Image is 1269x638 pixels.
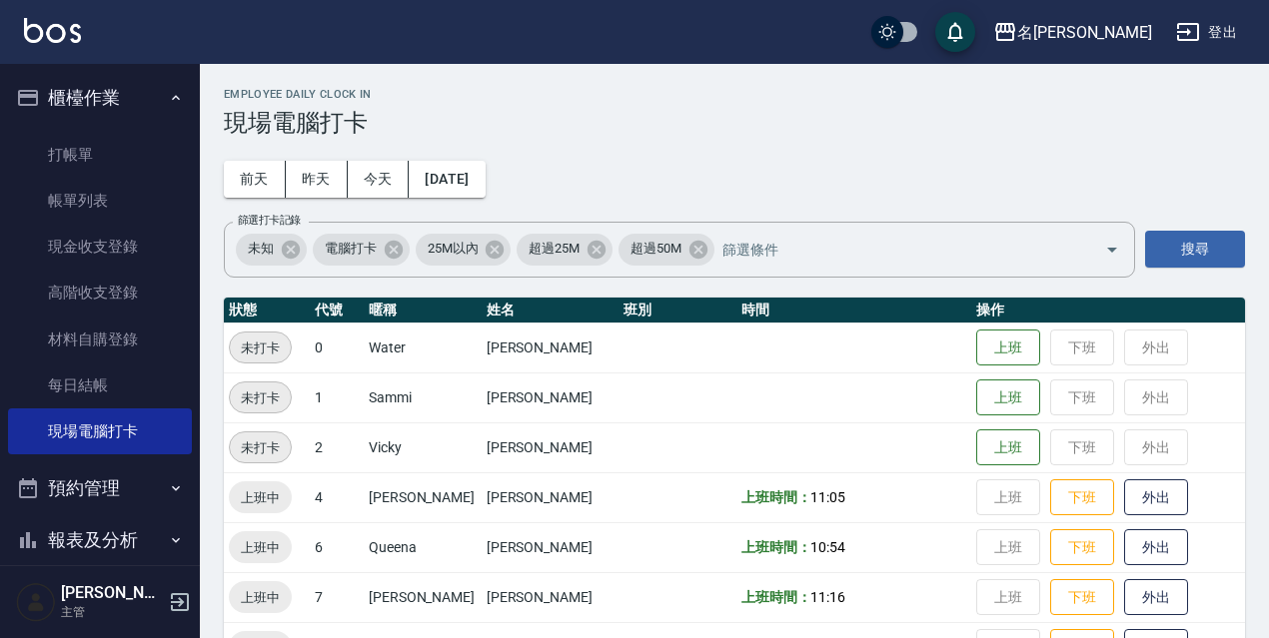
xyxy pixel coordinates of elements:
[348,161,410,198] button: 今天
[8,270,192,316] a: 高階收支登錄
[482,522,619,572] td: [PERSON_NAME]
[224,161,286,198] button: 前天
[224,109,1245,137] h3: 現場電腦打卡
[313,239,389,259] span: 電腦打卡
[230,337,291,358] span: 未打卡
[8,514,192,566] button: 報表及分析
[482,572,619,622] td: [PERSON_NAME]
[236,234,307,266] div: 未知
[741,539,811,555] b: 上班時間：
[8,362,192,408] a: 每日結帳
[1096,234,1128,266] button: Open
[717,232,1070,267] input: 篩選條件
[24,18,81,43] img: Logo
[313,234,410,266] div: 電腦打卡
[482,298,619,323] th: 姓名
[1168,14,1245,51] button: 登出
[736,298,972,323] th: 時間
[236,239,286,259] span: 未知
[619,298,736,323] th: 班別
[364,322,482,372] td: Water
[810,489,845,505] span: 11:05
[8,132,192,178] a: 打帳單
[8,462,192,514] button: 預約管理
[364,472,482,522] td: [PERSON_NAME]
[364,372,482,422] td: Sammi
[1050,529,1114,566] button: 下班
[741,489,811,505] b: 上班時間：
[16,582,56,622] img: Person
[482,372,619,422] td: [PERSON_NAME]
[976,429,1040,466] button: 上班
[1124,529,1188,566] button: 外出
[416,239,491,259] span: 25M以內
[230,437,291,458] span: 未打卡
[741,589,811,605] b: 上班時間：
[230,387,291,408] span: 未打卡
[224,88,1245,101] h2: Employee Daily Clock In
[8,178,192,224] a: 帳單列表
[409,161,485,198] button: [DATE]
[1050,479,1114,516] button: 下班
[310,522,364,572] td: 6
[517,234,613,266] div: 超過25M
[8,317,192,362] a: 材料自購登錄
[1145,231,1245,268] button: 搜尋
[364,522,482,572] td: Queena
[1050,579,1114,616] button: 下班
[229,487,292,508] span: 上班中
[810,589,845,605] span: 11:16
[976,329,1040,366] button: 上班
[8,72,192,124] button: 櫃檯作業
[8,408,192,454] a: 現場電腦打卡
[310,372,364,422] td: 1
[310,298,364,323] th: 代號
[8,224,192,270] a: 現金收支登錄
[310,422,364,472] td: 2
[971,298,1245,323] th: 操作
[517,239,592,259] span: 超過25M
[810,539,845,555] span: 10:54
[1017,20,1152,45] div: 名[PERSON_NAME]
[619,234,714,266] div: 超過50M
[482,472,619,522] td: [PERSON_NAME]
[364,422,482,472] td: Vicky
[310,472,364,522] td: 4
[935,12,975,52] button: save
[229,587,292,608] span: 上班中
[310,322,364,372] td: 0
[61,603,163,621] p: 主管
[364,572,482,622] td: [PERSON_NAME]
[985,12,1160,53] button: 名[PERSON_NAME]
[619,239,693,259] span: 超過50M
[1124,479,1188,516] button: 外出
[482,422,619,472] td: [PERSON_NAME]
[286,161,348,198] button: 昨天
[1124,579,1188,616] button: 外出
[482,322,619,372] td: [PERSON_NAME]
[976,379,1040,416] button: 上班
[229,537,292,558] span: 上班中
[238,213,301,228] label: 篩選打卡記錄
[61,583,163,603] h5: [PERSON_NAME]
[416,234,512,266] div: 25M以內
[310,572,364,622] td: 7
[364,298,482,323] th: 暱稱
[224,298,310,323] th: 狀態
